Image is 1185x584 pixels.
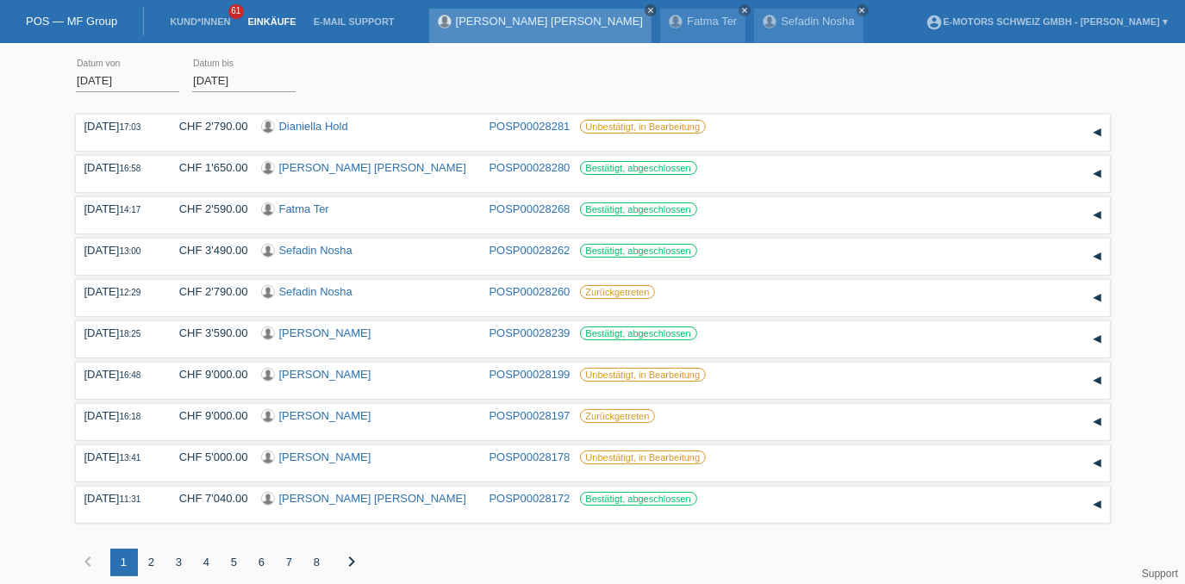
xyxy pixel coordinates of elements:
a: [PERSON_NAME] [279,326,371,339]
a: Einkäufe [239,16,304,27]
a: POSP00028280 [490,161,571,174]
div: auf-/zuklappen [1084,368,1110,394]
div: [DATE] [84,368,153,381]
a: account_circleE-Motors Schweiz GmbH - [PERSON_NAME] ▾ [917,16,1176,27]
div: 1 [110,549,138,576]
a: [PERSON_NAME] [PERSON_NAME] [456,15,643,28]
i: chevron_left [78,551,99,572]
div: 2 [138,549,165,576]
div: [DATE] [84,409,153,422]
a: POSP00028260 [490,285,571,298]
div: CHF 7'040.00 [166,492,248,505]
a: E-Mail Support [305,16,403,27]
span: 18:25 [119,329,140,339]
div: CHF 2'590.00 [166,202,248,215]
a: [PERSON_NAME] [PERSON_NAME] [279,161,466,174]
a: POSP00028268 [490,202,571,215]
i: account_circle [926,14,943,31]
a: POSP00028239 [490,326,571,339]
div: [DATE] [84,202,153,215]
label: Bestätigt, abgeschlossen [580,244,697,258]
i: close [858,6,867,15]
a: Sefadin Nosha [279,285,352,298]
a: POSP00028199 [490,368,571,381]
label: Zurückgetreten [580,285,656,299]
a: Kund*innen [161,16,239,27]
span: 16:18 [119,412,140,421]
div: CHF 3'490.00 [166,244,248,257]
div: auf-/zuklappen [1084,326,1110,352]
div: auf-/zuklappen [1084,450,1110,476]
a: close [645,4,657,16]
a: POSP00028172 [490,492,571,505]
a: Support [1142,568,1178,580]
div: CHF 9'000.00 [166,368,248,381]
div: CHF 1'650.00 [166,161,248,174]
div: [DATE] [84,285,153,298]
label: Unbestätigt, in Bearbeitung [580,120,707,134]
label: Bestätigt, abgeschlossen [580,492,697,506]
span: 14:17 [119,205,140,214]
a: Fatma Ter [279,202,329,215]
div: 5 [221,549,248,576]
a: Sefadin Nosha [781,15,854,28]
div: [DATE] [84,161,153,174]
a: [PERSON_NAME] [279,409,371,422]
label: Bestätigt, abgeschlossen [580,161,697,175]
a: POSP00028197 [490,409,571,422]
span: 13:00 [119,246,140,256]
a: POSP00028281 [490,120,571,133]
div: CHF 3'590.00 [166,326,248,339]
i: close [646,6,655,15]
a: POSP00028178 [490,450,571,463]
div: 7 [276,549,303,576]
div: 3 [165,549,193,576]
div: auf-/zuklappen [1084,161,1110,187]
label: Bestätigt, abgeschlossen [580,202,697,216]
label: Zurückgetreten [580,409,656,423]
div: auf-/zuklappen [1084,409,1110,435]
div: auf-/zuklappen [1084,492,1110,518]
a: Fatma Ter [687,15,737,28]
span: 12:29 [119,288,140,297]
span: 11:31 [119,494,140,504]
div: [DATE] [84,244,153,257]
div: auf-/zuklappen [1084,285,1110,311]
div: auf-/zuklappen [1084,202,1110,228]
div: 8 [303,549,331,576]
span: 16:58 [119,164,140,173]
label: Unbestätigt, in Bearbeitung [580,368,707,382]
a: POS — MF Group [26,15,117,28]
a: close [739,4,751,16]
i: chevron_right [342,551,363,572]
span: 13:41 [119,453,140,463]
span: 61 [228,4,244,19]
label: Unbestätigt, in Bearbeitung [580,450,707,464]
span: 16:48 [119,370,140,380]
div: [DATE] [84,450,153,463]
div: CHF 9'000.00 [166,409,248,422]
div: auf-/zuklappen [1084,120,1110,146]
a: Dianiella Hold [279,120,348,133]
div: CHF 5'000.00 [166,450,248,463]
i: close [740,6,749,15]
div: CHF 2'790.00 [166,285,248,298]
div: auf-/zuklappen [1084,244,1110,270]
a: Sefadin Nosha [279,244,352,257]
a: [PERSON_NAME] [PERSON_NAME] [279,492,466,505]
span: 17:03 [119,122,140,132]
div: CHF 2'790.00 [166,120,248,133]
a: [PERSON_NAME] [279,450,371,463]
a: POSP00028262 [490,244,571,257]
a: [PERSON_NAME] [279,368,371,381]
div: [DATE] [84,492,153,505]
div: [DATE] [84,326,153,339]
div: 6 [248,549,276,576]
div: [DATE] [84,120,153,133]
div: 4 [193,549,221,576]
a: close [857,4,869,16]
label: Bestätigt, abgeschlossen [580,326,697,340]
